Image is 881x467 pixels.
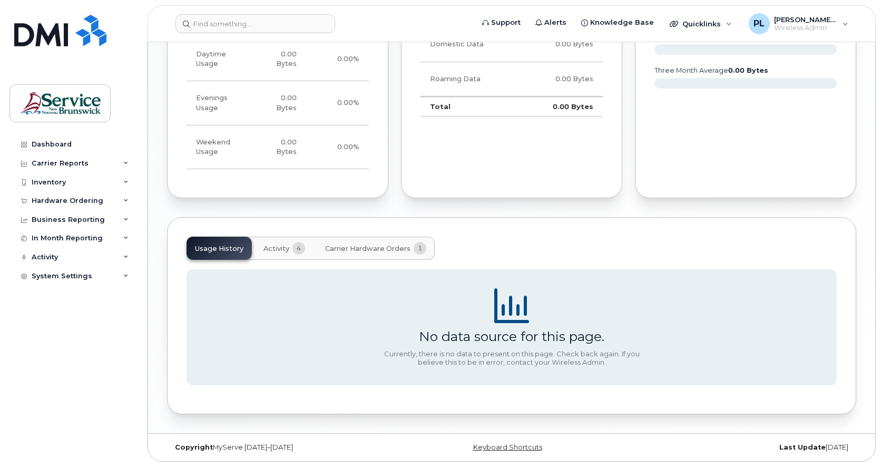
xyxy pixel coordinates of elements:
td: 0.00% [306,37,369,82]
td: 0.00 Bytes [521,96,603,116]
div: Penney, Lily (SNB) [741,13,856,34]
td: 0.00 Bytes [251,81,306,125]
td: Daytime Usage [187,37,251,82]
span: [PERSON_NAME] (SNB) [774,15,837,24]
td: 0.00% [306,125,369,170]
strong: Last Update [779,443,826,451]
span: Alerts [544,17,566,28]
tr: Weekdays from 6:00pm to 8:00am [187,81,369,125]
span: Activity [263,245,289,253]
td: Roaming Data [420,62,521,96]
span: Carrier Hardware Orders [325,245,410,253]
span: Knowledge Base [590,17,654,28]
div: [DATE] [627,443,856,452]
span: 1 [414,242,426,255]
td: 0.00 Bytes [251,125,306,170]
span: 4 [292,242,305,255]
div: Quicklinks [662,13,739,34]
td: 0.00% [306,81,369,125]
td: Weekend Usage [187,125,251,170]
text: three month average [654,66,768,74]
td: 0.00 Bytes [521,27,603,62]
span: Support [491,17,521,28]
a: Keyboard Shortcuts [473,443,542,451]
td: 0.00 Bytes [251,37,306,82]
td: 0.00 Bytes [521,62,603,96]
a: Alerts [528,12,574,33]
td: Evenings Usage [187,81,251,125]
div: Currently, there is no data to present on this page. Check back again. If you believe this to be ... [380,350,643,366]
tspan: 0.00 Bytes [728,66,768,74]
input: Find something... [175,14,335,33]
div: No data source for this page. [419,328,604,344]
a: Knowledge Base [574,12,661,33]
span: Quicklinks [682,20,721,28]
tr: Friday from 6:00pm to Monday 8:00am [187,125,369,170]
td: Domestic Data [420,27,521,62]
div: MyServe [DATE]–[DATE] [167,443,397,452]
a: Support [475,12,528,33]
span: PL [753,17,765,30]
span: Wireless Admin [774,24,837,32]
td: Total [420,96,521,116]
strong: Copyright [175,443,213,451]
